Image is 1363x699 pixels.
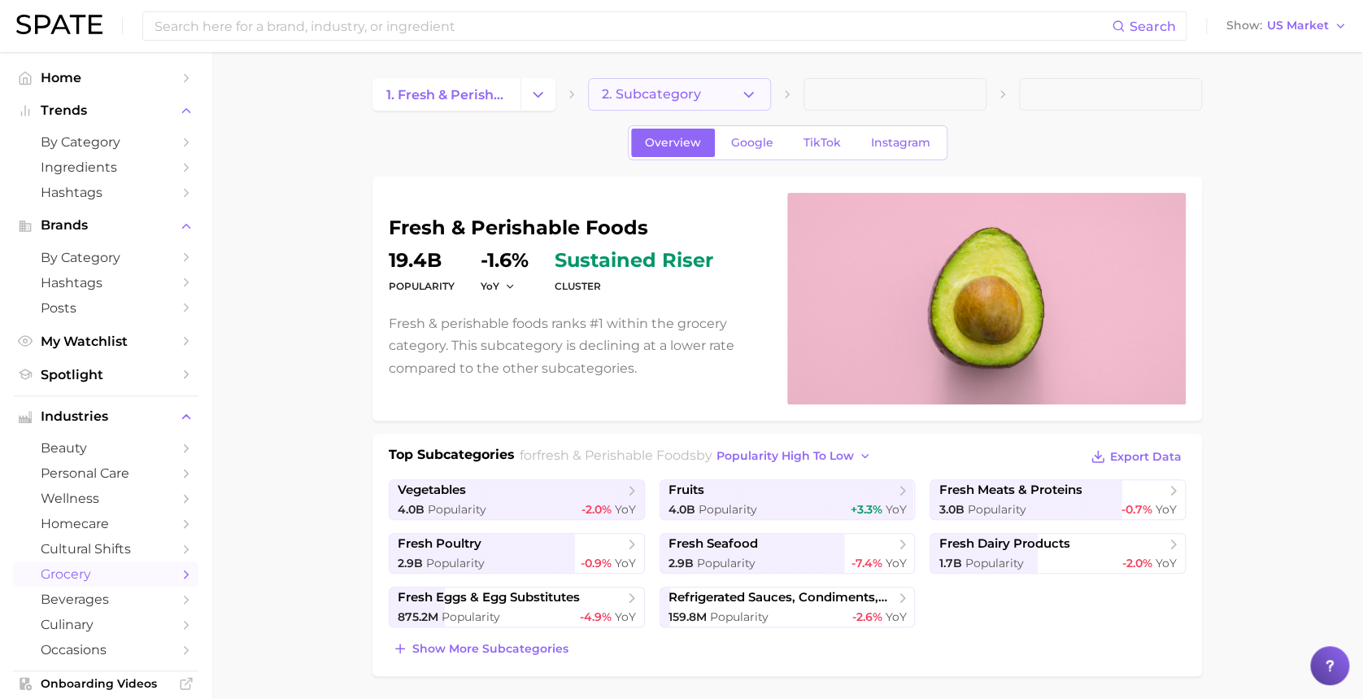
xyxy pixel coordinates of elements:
[13,295,198,321] a: Posts
[710,609,769,624] span: Popularity
[1130,19,1176,34] span: Search
[13,671,198,696] a: Onboarding Videos
[13,155,198,180] a: Ingredients
[41,185,171,200] span: Hashtags
[41,218,171,233] span: Brands
[668,590,895,605] span: refrigerated sauces, condiments, salsas & dips
[41,465,171,481] span: personal care
[668,609,707,624] span: 159.8m
[790,129,855,157] a: TikTok
[851,609,882,624] span: -2.6%
[851,556,882,570] span: -7.4%
[602,87,701,102] span: 2. Subcategory
[153,12,1112,40] input: Search here for a brand, industry, or ingredient
[668,502,695,517] span: 4.0b
[520,448,876,463] span: for by
[938,502,964,517] span: 3.0b
[885,502,906,517] span: YoY
[389,479,645,520] a: vegetables4.0b Popularity-2.0% YoY
[389,445,515,470] h1: Top Subcategories
[13,329,198,354] a: My Watchlist
[389,251,455,270] dd: 19.4b
[13,637,198,662] a: occasions
[389,312,768,379] p: Fresh & perishable foods ranks #1 within the grocery category. This subcategory is declining at a...
[389,587,645,627] a: fresh eggs & egg substitutes875.2m Popularity-4.9% YoY
[645,136,701,150] span: Overview
[41,642,171,657] span: occasions
[41,250,171,265] span: by Category
[938,556,961,570] span: 1.7b
[555,251,713,270] span: sustained riser
[668,483,704,498] span: fruits
[389,637,573,660] button: Show more subcategories
[386,87,507,103] span: 1. fresh & perishable foods
[615,502,636,517] span: YoY
[930,533,1186,574] a: fresh dairy products1.7b Popularity-2.0% YoY
[481,279,516,293] button: YoY
[930,479,1186,520] a: fresh meats & proteins3.0b Popularity-0.7% YoY
[581,556,612,570] span: -0.9%
[41,541,171,557] span: cultural shifts
[428,502,486,517] span: Popularity
[537,448,696,463] span: fresh & perishable foods
[398,556,423,570] span: 2.9b
[631,129,715,157] a: Overview
[697,556,756,570] span: Popularity
[41,592,171,607] span: beverages
[555,277,713,296] dt: cluster
[712,445,876,467] button: popularity high to low
[668,556,694,570] span: 2.9b
[41,159,171,175] span: Ingredients
[871,136,930,150] span: Instagram
[389,277,455,296] dt: Popularity
[389,218,768,238] h1: fresh & perishable foods
[41,300,171,316] span: Posts
[731,136,773,150] span: Google
[660,587,916,627] a: refrigerated sauces, condiments, salsas & dips159.8m Popularity-2.6% YoY
[442,609,500,624] span: Popularity
[398,502,425,517] span: 4.0b
[699,502,757,517] span: Popularity
[615,556,636,570] span: YoY
[13,129,198,155] a: by Category
[588,78,771,111] button: 2. Subcategory
[13,65,198,90] a: Home
[850,502,882,517] span: +3.3%
[1086,445,1186,468] button: Export Data
[41,334,171,349] span: My Watchlist
[1110,450,1182,464] span: Export Data
[41,440,171,456] span: beauty
[481,279,499,293] span: YoY
[41,516,171,531] span: homecare
[1222,15,1351,37] button: ShowUS Market
[41,367,171,382] span: Spotlight
[885,556,906,570] span: YoY
[13,213,198,238] button: Brands
[1156,556,1177,570] span: YoY
[13,486,198,511] a: wellness
[398,483,466,498] span: vegetables
[1226,21,1262,30] span: Show
[1121,502,1152,517] span: -0.7%
[520,78,555,111] button: Change Category
[481,251,529,270] dd: -1.6%
[857,129,944,157] a: Instagram
[398,609,438,624] span: 875.2m
[16,15,102,34] img: SPATE
[41,617,171,632] span: culinary
[1267,21,1329,30] span: US Market
[716,449,854,463] span: popularity high to low
[13,180,198,205] a: Hashtags
[885,609,906,624] span: YoY
[938,536,1069,552] span: fresh dairy products
[1156,502,1177,517] span: YoY
[13,245,198,270] a: by Category
[41,409,171,424] span: Industries
[581,502,612,517] span: -2.0%
[13,511,198,536] a: homecare
[13,404,198,429] button: Industries
[580,609,612,624] span: -4.9%
[13,587,198,612] a: beverages
[717,129,787,157] a: Google
[41,275,171,291] span: Hashtags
